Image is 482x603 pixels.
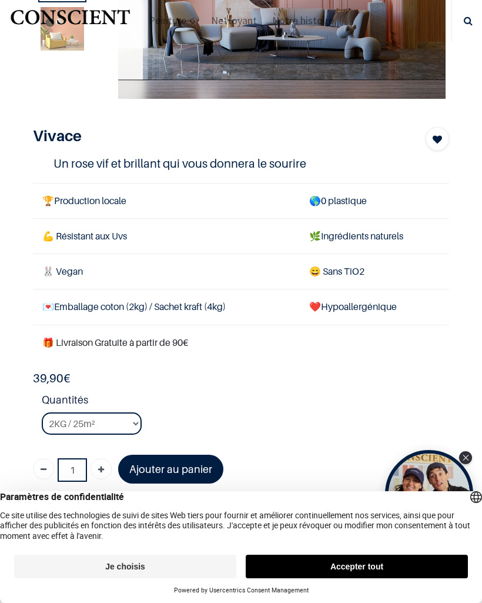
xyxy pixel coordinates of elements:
[300,289,449,325] td: ❤️Hypoallergénique
[42,301,54,312] span: 💌
[91,458,112,479] a: Ajouter
[426,127,449,151] button: Add to wishlist
[129,463,212,475] font: Ajouter au panier
[309,230,321,242] span: 🌿
[211,14,257,27] span: Nettoyant
[459,451,472,464] div: Close Tolstoy widget
[9,5,132,36] img: Conscient
[42,392,449,412] strong: Quantités
[33,127,387,145] h1: Vivace
[42,265,83,277] span: 🐰 Vegan
[433,132,442,146] span: Add to wishlist
[309,265,328,277] span: 😄 S
[42,230,127,242] span: 💪 Résistant aux Uvs
[118,455,223,484] a: Ajouter au panier
[385,450,473,538] div: Open Tolstoy widget
[385,450,473,538] div: Open Tolstoy
[53,155,428,172] h4: Un rose vif et brillant qui vous donnera le sourire
[42,195,54,206] span: 🏆
[309,195,321,206] span: 🌎
[33,289,300,325] td: Emballage coton (2kg) / Sachet kraft (4kg)
[9,5,132,36] a: Logo of Conscient
[33,458,54,479] a: Supprimer
[385,450,473,538] div: Tolstoy bubble widget
[272,14,334,27] span: Notre histoire
[33,371,63,385] span: 39,90
[300,183,449,218] td: 0 plastique
[42,337,188,348] font: 🎁 Livraison Gratuite à partir de 90€
[33,371,71,385] b: €
[300,254,449,289] td: ans TiO2
[300,219,449,254] td: Ingrédients naturels
[33,183,300,218] td: Production locale
[149,14,186,27] span: Peinture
